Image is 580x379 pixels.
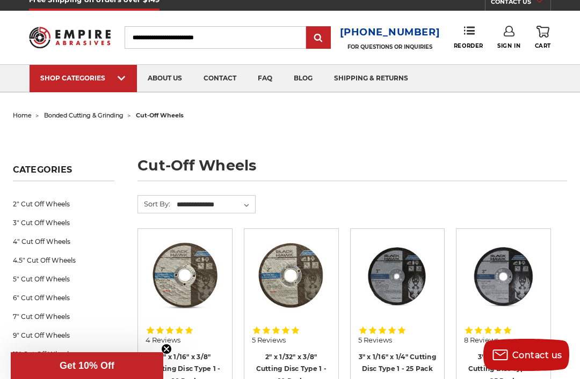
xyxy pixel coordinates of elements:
[146,337,180,344] span: 4 Reviews
[535,42,551,49] span: Cart
[13,345,115,363] a: 12" Cut Off Wheels
[138,196,170,212] label: Sort By:
[13,112,32,119] a: home
[497,42,520,49] span: Sign In
[358,236,437,315] img: 3” x .0625” x 1/4” Die Grinder Cut-Off Wheels by Black Hawk Abrasives
[308,27,329,49] input: Submit
[13,232,115,251] a: 4" Cut Off Wheels
[358,337,392,344] span: 5 Reviews
[29,21,111,53] img: Empire Abrasives
[13,195,115,213] a: 2" Cut Off Wheels
[137,158,567,181] h1: cut-off wheels
[60,360,114,371] span: Get 10% Off
[483,339,569,371] button: Contact us
[161,344,172,354] button: Close teaser
[359,353,436,373] a: 3" x 1/16" x 1/4" Cutting Disc Type 1 - 25 Pack
[44,112,124,119] a: bonded cutting & grinding
[247,65,283,92] a: faq
[13,288,115,307] a: 6" Cut Off Wheels
[193,65,247,92] a: contact
[464,236,543,315] img: 3" x 1/16" x 3/8" Cutting Disc
[13,326,115,345] a: 9" Cut Off Wheels
[137,65,193,92] a: about us
[252,236,331,315] img: 2" x 1/32" x 3/8" Cut Off Wheel
[340,25,440,40] a: [PHONE_NUMBER]
[535,26,551,49] a: Cart
[13,213,115,232] a: 3" Cut Off Wheels
[146,236,224,315] img: 2" x 1/16" x 3/8" Cut Off Wheel
[40,74,126,82] div: SHOP CATEGORIES
[13,251,115,270] a: 4.5" Cut Off Wheels
[175,197,255,213] select: Sort By:
[464,337,498,344] span: 8 Reviews
[512,350,562,360] span: Contact us
[454,26,483,49] a: Reorder
[323,65,419,92] a: shipping & returns
[13,270,115,288] a: 5" Cut Off Wheels
[11,352,163,379] div: Get 10% OffClose teaser
[340,43,440,50] p: FOR QUESTIONS OR INQUIRIES
[283,65,323,92] a: blog
[13,307,115,326] a: 7" Cut Off Wheels
[252,337,286,344] span: 5 Reviews
[13,165,115,181] h5: Categories
[136,112,184,119] span: cut-off wheels
[454,42,483,49] span: Reorder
